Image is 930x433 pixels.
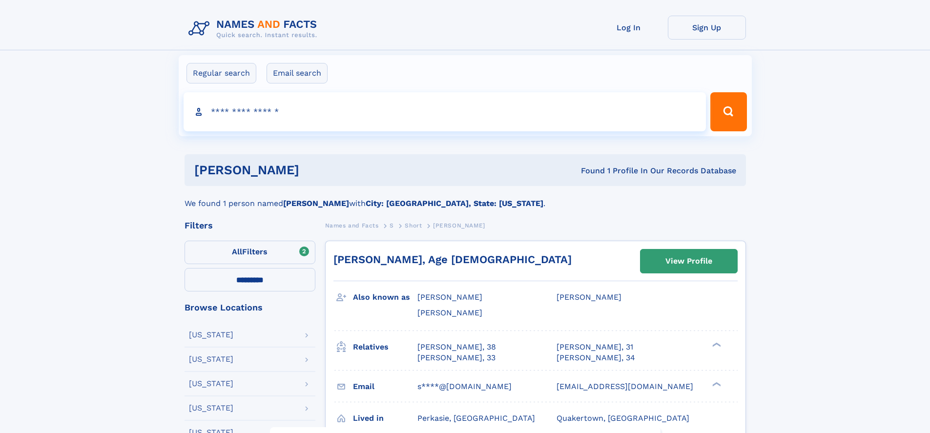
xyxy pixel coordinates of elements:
[184,92,706,131] input: search input
[185,303,315,312] div: Browse Locations
[189,355,233,363] div: [US_STATE]
[189,404,233,412] div: [US_STATE]
[283,199,349,208] b: [PERSON_NAME]
[668,16,746,40] a: Sign Up
[186,63,256,83] label: Regular search
[189,331,233,339] div: [US_STATE]
[417,342,496,352] a: [PERSON_NAME], 38
[353,410,417,427] h3: Lived in
[390,222,394,229] span: S
[185,16,325,42] img: Logo Names and Facts
[185,241,315,264] label: Filters
[189,380,233,388] div: [US_STATE]
[390,219,394,231] a: S
[710,341,722,348] div: ❯
[405,222,422,229] span: Short
[641,249,737,273] a: View Profile
[267,63,328,83] label: Email search
[353,289,417,306] h3: Also known as
[417,292,482,302] span: [PERSON_NAME]
[433,222,485,229] span: [PERSON_NAME]
[405,219,422,231] a: Short
[232,247,242,256] span: All
[333,253,572,266] a: [PERSON_NAME], Age [DEMOGRAPHIC_DATA]
[710,92,746,131] button: Search Button
[194,164,440,176] h1: [PERSON_NAME]
[185,186,746,209] div: We found 1 person named with .
[557,352,635,363] a: [PERSON_NAME], 34
[366,199,543,208] b: City: [GEOGRAPHIC_DATA], State: [US_STATE]
[590,16,668,40] a: Log In
[417,352,496,363] a: [PERSON_NAME], 33
[417,413,535,423] span: Perkasie, [GEOGRAPHIC_DATA]
[325,219,379,231] a: Names and Facts
[353,378,417,395] h3: Email
[557,413,689,423] span: Quakertown, [GEOGRAPHIC_DATA]
[440,165,736,176] div: Found 1 Profile In Our Records Database
[557,382,693,391] span: [EMAIL_ADDRESS][DOMAIN_NAME]
[665,250,712,272] div: View Profile
[710,381,722,387] div: ❯
[185,221,315,230] div: Filters
[353,339,417,355] h3: Relatives
[417,308,482,317] span: [PERSON_NAME]
[557,292,621,302] span: [PERSON_NAME]
[557,342,633,352] a: [PERSON_NAME], 31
